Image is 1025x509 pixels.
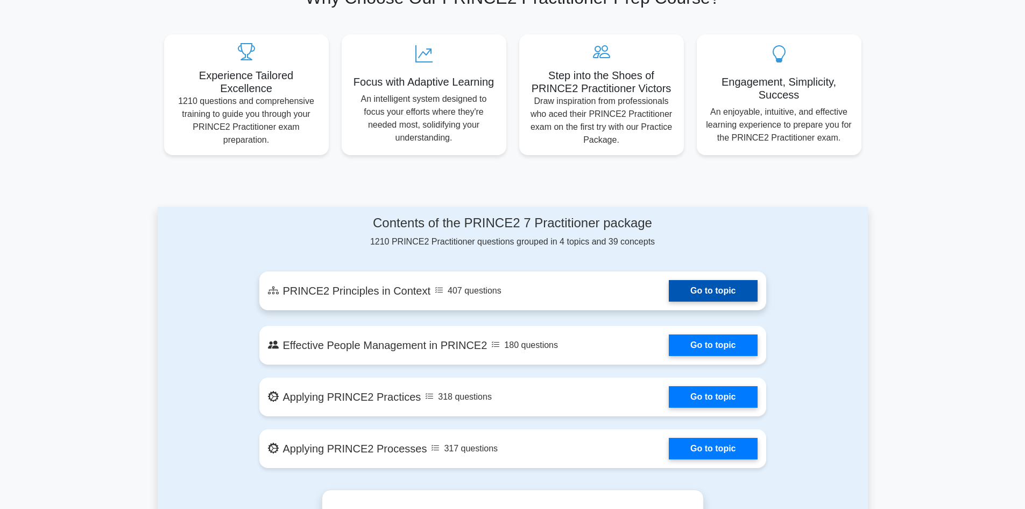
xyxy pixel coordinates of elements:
a: Go to topic [669,280,757,302]
h5: Engagement, Simplicity, Success [705,75,853,101]
h4: Contents of the PRINCE2 7 Practitioner package [259,215,766,231]
p: An intelligent system designed to focus your efforts where they're needed most, solidifying your ... [350,93,498,144]
a: Go to topic [669,438,757,459]
a: Go to topic [669,386,757,408]
a: Go to topic [669,334,757,356]
p: 1210 questions and comprehensive training to guide you through your PRINCE2 Practitioner exam pre... [173,95,320,147]
p: An enjoyable, intuitive, and effective learning experience to prepare you for the PRINCE2 Practit... [705,106,853,144]
p: Draw inspiration from professionals who aced their PRINCE2 Practitioner exam on the first try wit... [528,95,675,147]
div: 1210 PRINCE2 Practitioner questions grouped in 4 topics and 39 concepts [259,215,766,248]
h5: Step into the Shoes of PRINCE2 Practitioner Victors [528,69,675,95]
h5: Experience Tailored Excellence [173,69,320,95]
h5: Focus with Adaptive Learning [350,75,498,88]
